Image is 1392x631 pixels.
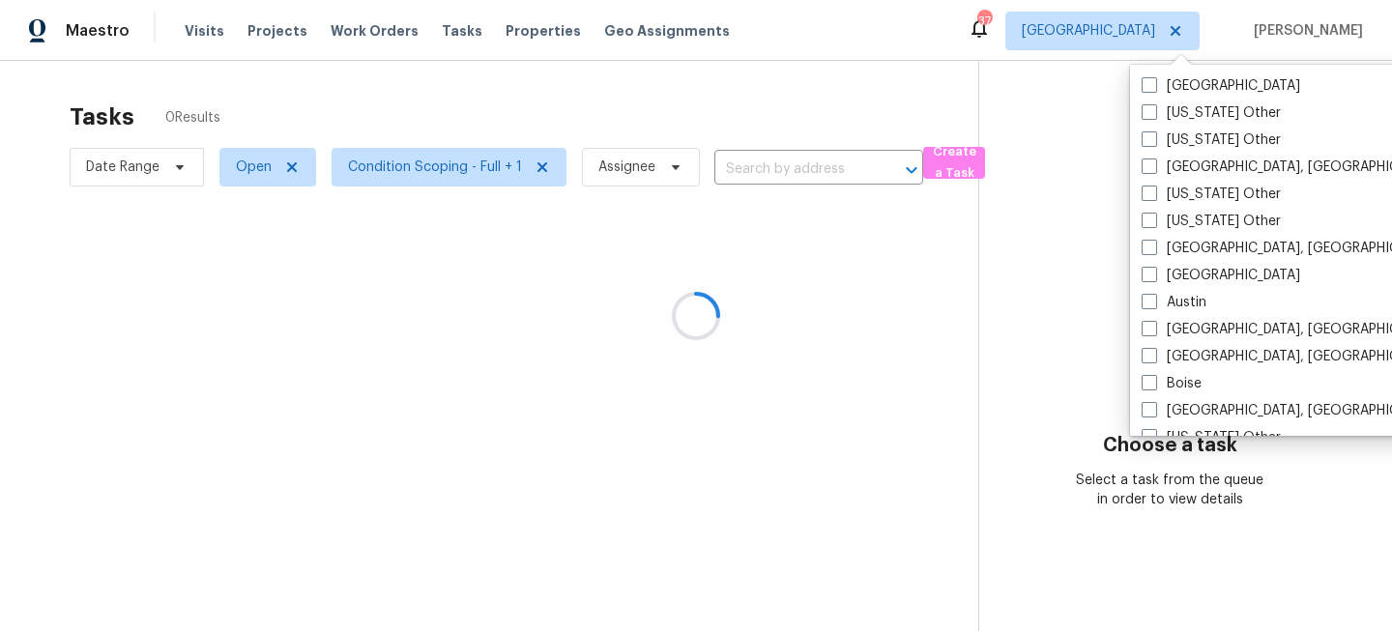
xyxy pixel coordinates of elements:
label: [GEOGRAPHIC_DATA] [1142,266,1300,285]
label: Boise [1142,374,1202,393]
label: Austin [1142,293,1206,312]
div: 37 [977,12,991,31]
label: [US_STATE] Other [1142,212,1281,231]
label: [GEOGRAPHIC_DATA] [1142,76,1300,96]
label: [US_STATE] Other [1142,185,1281,204]
label: [US_STATE] Other [1142,428,1281,447]
label: [US_STATE] Other [1142,130,1281,150]
label: [US_STATE] Other [1142,103,1281,123]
